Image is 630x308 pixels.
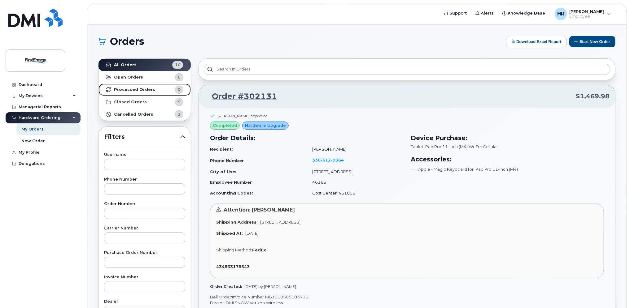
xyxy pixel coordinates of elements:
[210,158,244,163] strong: Phone Number
[224,207,295,213] span: Attention: [PERSON_NAME]
[216,220,258,225] strong: Shipping Address:
[244,284,296,289] span: [DATE] by [PERSON_NAME]
[104,226,185,230] label: Carrier Number
[104,275,185,279] label: Invoice Number
[104,178,185,182] label: Phone Number
[411,133,604,143] h3: Device Purchase:
[104,251,185,255] label: Purchase Order Number
[114,100,147,105] strong: Closed Orders
[204,91,277,102] a: Order #302131
[216,247,252,252] span: Shipping Method:
[576,92,610,101] span: $1,469.98
[114,75,143,80] strong: Open Orders
[210,147,233,152] strong: Recipient:
[312,157,351,162] a: 3306129364
[210,294,604,300] p: Bell Order/Invoice Number MB1000505103736
[307,144,403,155] td: [PERSON_NAME]
[506,36,567,47] button: Download Excel Report
[110,37,144,46] span: Orders
[245,231,259,236] span: [DATE]
[307,188,403,199] td: Cost Center: 461005
[98,96,191,108] a: Closed Orders9
[216,264,252,269] a: 434863178543
[411,144,498,149] span: Tablet iPad Pro 11-inch (M4) Wi-Fi + Cellular
[312,157,344,162] span: 330
[98,108,191,121] a: Cancelled Orders1
[213,122,237,128] span: completed
[178,87,181,92] span: 0
[98,71,191,83] a: Open Orders0
[321,157,331,162] span: 612
[175,62,181,68] span: 10
[569,36,615,47] button: Start New Order
[204,64,610,75] input: Search in orders
[216,264,250,269] strong: 434863178543
[210,169,236,174] strong: City of Use:
[178,99,181,105] span: 9
[114,62,137,67] strong: All Orders
[114,87,155,92] strong: Processed Orders
[252,247,266,252] strong: FedEx
[114,112,153,117] strong: Cancelled Orders
[210,133,403,143] h3: Order Details:
[98,83,191,96] a: Processed Orders0
[98,59,191,71] a: All Orders10
[260,220,300,225] span: [STREET_ADDRESS]
[411,166,604,172] li: Apple - Magic Keyboard for iPad Pro 11‑inch (M4)
[216,231,243,236] strong: Shipped At:
[104,132,180,141] span: Filters
[178,111,181,117] span: 1
[307,166,403,177] td: [STREET_ADDRESS]
[245,122,286,128] span: Hardware Upgrade
[104,202,185,206] label: Order Number
[411,155,604,164] h3: Accessories:
[210,284,242,289] strong: Order Created:
[210,180,252,185] strong: Employee Number
[210,300,604,306] p: Dealer: DMI SNOW Verizon Wireless
[104,300,185,304] label: Dealer
[217,113,268,118] div: [PERSON_NAME] approved
[331,157,344,162] span: 9364
[307,177,403,188] td: 46166
[603,281,625,303] iframe: Messenger Launcher
[210,190,253,195] strong: Accounting Codes:
[178,74,181,80] span: 0
[104,153,185,157] label: Username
